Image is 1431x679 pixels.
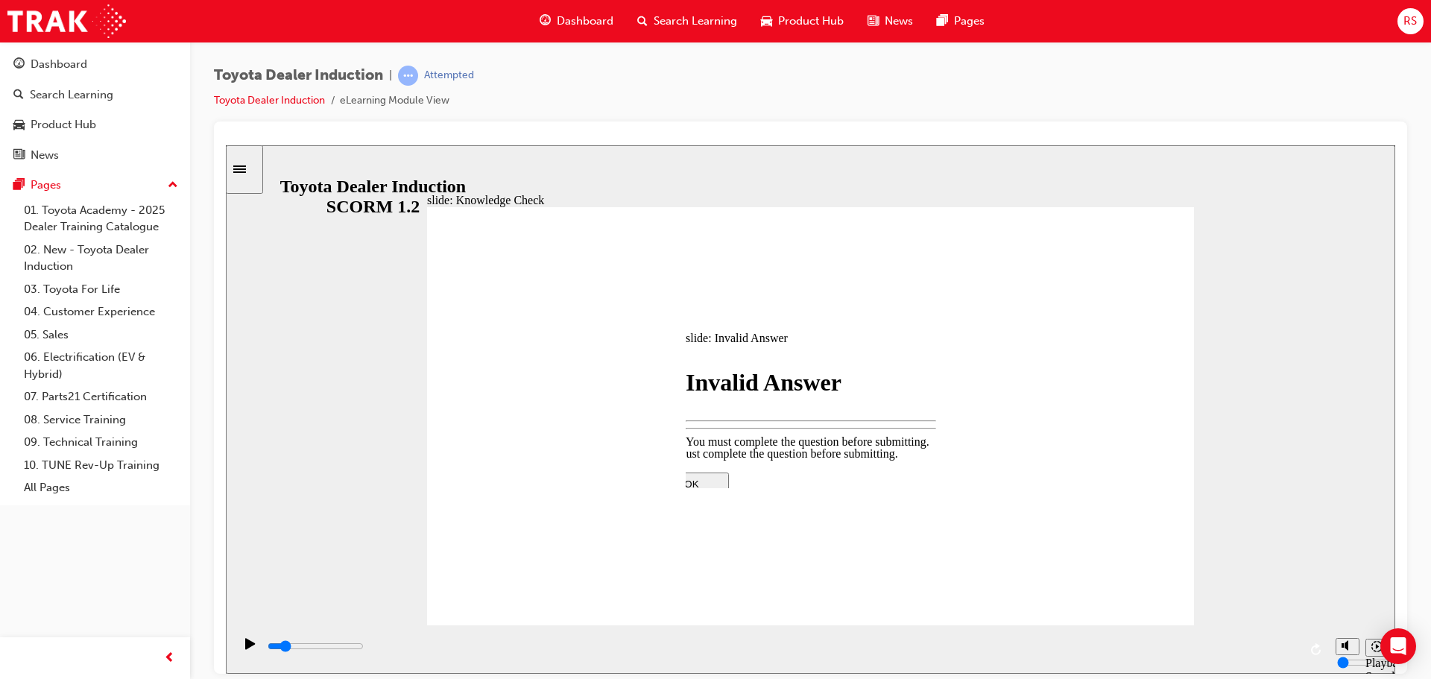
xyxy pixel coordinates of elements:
a: Search Learning [6,81,184,109]
button: Pages [6,171,184,199]
span: Dashboard [557,13,613,30]
span: RS [1403,13,1417,30]
a: 08. Service Training [18,408,184,432]
div: Open Intercom Messenger [1380,628,1416,664]
span: guage-icon [540,12,551,31]
span: Toyota Dealer Induction [214,67,383,84]
span: Pages [954,13,985,30]
a: news-iconNews [856,6,925,37]
a: 04. Customer Experience [18,300,184,323]
span: Product Hub [778,13,844,30]
a: 03. Toyota For Life [18,278,184,301]
a: News [6,142,184,169]
span: news-icon [868,12,879,31]
a: 02. New - Toyota Dealer Induction [18,239,184,278]
span: car-icon [13,119,25,132]
span: News [885,13,913,30]
a: 01. Toyota Academy - 2025 Dealer Training Catalogue [18,199,184,239]
a: 06. Electrification (EV & Hybrid) [18,346,184,385]
span: learningRecordVerb_ATTEMPT-icon [398,66,418,86]
div: Attempted [424,69,474,83]
button: DashboardSearch LearningProduct HubNews [6,48,184,171]
div: Dashboard [31,56,87,73]
span: car-icon [761,12,772,31]
a: 10. TUNE Rev-Up Training [18,454,184,477]
a: All Pages [18,476,184,499]
a: guage-iconDashboard [528,6,625,37]
div: Product Hub [31,116,96,133]
span: news-icon [13,149,25,162]
button: RS [1397,8,1424,34]
span: search-icon [637,12,648,31]
span: pages-icon [13,179,25,192]
span: prev-icon [164,649,175,668]
span: up-icon [168,176,178,195]
img: Trak [7,4,126,38]
span: search-icon [13,89,24,102]
a: Toyota Dealer Induction [214,94,325,107]
div: Pages [31,177,61,194]
span: guage-icon [13,58,25,72]
a: 09. Technical Training [18,431,184,454]
a: Dashboard [6,51,184,78]
span: | [389,67,392,84]
a: search-iconSearch Learning [625,6,749,37]
li: eLearning Module View [340,92,449,110]
a: 07. Parts21 Certification [18,385,184,408]
a: 05. Sales [18,323,184,347]
span: pages-icon [937,12,948,31]
span: Search Learning [654,13,737,30]
div: Search Learning [30,86,113,104]
div: News [31,147,59,164]
a: car-iconProduct Hub [749,6,856,37]
a: pages-iconPages [925,6,996,37]
a: Product Hub [6,111,184,139]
